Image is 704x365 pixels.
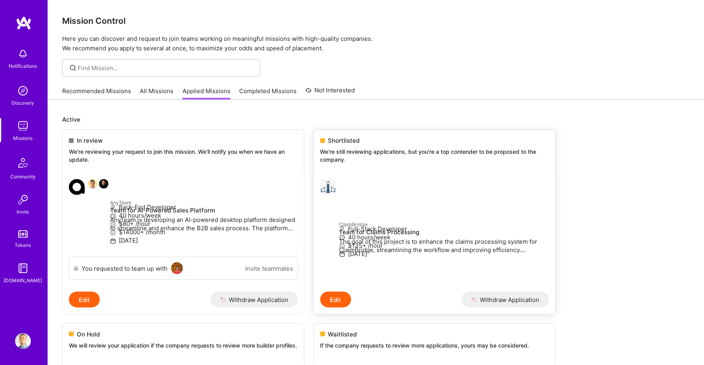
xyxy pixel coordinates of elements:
[339,235,345,241] i: icon Clock
[69,179,85,195] img: AnyTeam company logo
[110,228,298,236] p: $14000+ /month
[88,179,97,189] img: Souvik Basu
[15,46,31,62] img: bell
[4,276,42,285] div: [DOMAIN_NAME]
[339,243,345,249] i: icon MoneyGray
[62,16,690,26] h3: Mission Control
[240,87,297,100] a: Completed Missions
[77,136,103,145] span: In review
[328,330,357,338] span: Waitlisted
[110,205,116,211] i: icon Applicant
[320,292,351,308] button: Edit
[171,262,183,274] img: User Avatar
[339,226,345,232] i: icon Applicant
[62,87,131,100] a: Recommended Missions
[245,264,293,273] a: Invite teammates
[320,148,549,163] p: We’re still reviewing applications, but you're a top contender to be proposed to the company.
[306,86,355,100] a: Not Interested
[15,192,31,208] img: Invite
[339,250,549,258] p: [DATE]
[13,333,33,349] a: User Avatar
[62,34,690,53] p: Here you can discover and request to join teams working on meaningful missions with high-quality ...
[15,333,31,349] img: User Avatar
[110,213,116,219] i: icon Clock
[82,264,167,273] div: You requested to team up with
[18,230,28,238] img: tokens
[12,99,34,107] div: Discovery
[69,292,100,308] button: Edit
[16,16,32,30] img: logo
[339,233,549,241] p: 40 hours/week
[140,87,174,100] a: All Missions
[99,179,108,189] img: James Touhey
[462,292,549,308] button: Withdraw Application
[339,251,345,257] i: icon Calendar
[314,173,556,292] a: ClaimBridge company logoClaimBridgeTeam for Claims ProcessingThe goal of this project is to enhan...
[69,342,298,350] p: We will review your application if the company requests to review more builder profiles.
[78,64,254,72] input: Find Mission...
[183,87,230,100] a: Applied Missions
[339,241,549,250] p: $135+ /hour
[211,292,298,308] button: Withdraw Application
[110,238,116,244] i: icon Calendar
[10,172,36,181] div: Community
[339,225,549,233] p: Full-Stack Developer
[110,220,298,228] p: $80+ /hour
[15,118,31,134] img: teamwork
[320,179,336,195] img: ClaimBridge company logo
[13,153,32,172] img: Community
[17,208,29,216] div: Invite
[110,236,298,245] p: [DATE]
[77,330,100,338] span: On Hold
[15,260,31,276] img: guide book
[15,241,31,249] div: Tokens
[110,203,298,211] p: Back-End Developer
[110,222,116,227] i: icon MoneyGray
[13,134,33,142] div: Missions
[110,230,116,236] i: icon MoneyGray
[328,136,360,145] span: Shortlisted
[110,211,298,220] p: 40 hours/week
[69,148,298,163] p: We're reviewing your request to join this mission. We'll notify you when we have an update.
[62,115,690,124] p: Active
[320,342,549,350] p: If the company requests to review more applications, yours may be considered.
[9,62,37,70] div: Notifications
[63,173,304,257] a: AnyTeam company logoSouvik BasuJames TouheyAnyTeamTeam for AI-Powered Sales PlatformAnyTeam is de...
[15,83,31,99] img: discovery
[68,63,78,73] i: icon SearchGrey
